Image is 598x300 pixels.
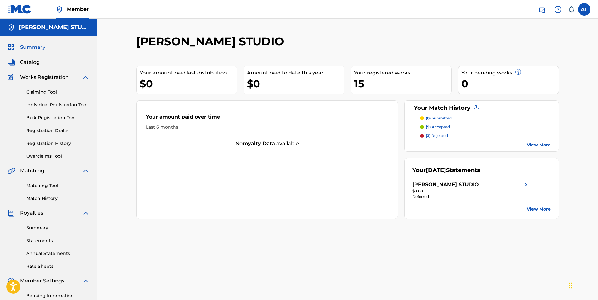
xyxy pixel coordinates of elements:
img: Works Registration [8,74,16,81]
span: ? [516,69,521,74]
div: Widget de chat [567,270,598,300]
a: Matching Tool [26,182,89,189]
img: Matching [8,167,15,175]
a: [PERSON_NAME] STUDIOright chevron icon$0.00Deferred [412,181,530,200]
div: Help [552,3,564,16]
div: 0 [461,77,559,91]
div: Your pending works [461,69,559,77]
img: MLC Logo [8,5,32,14]
span: Member Settings [20,277,64,285]
div: Arrastrar [569,276,572,295]
img: Top Rightsholder [56,6,63,13]
a: Registration History [26,140,89,147]
span: Summary [20,43,45,51]
span: [DATE] [426,167,446,174]
img: right chevron icon [522,181,530,188]
a: Annual Statements [26,250,89,257]
div: Amount paid to date this year [247,69,344,77]
div: Notifications [568,6,574,13]
span: (3) [426,133,430,138]
div: $0 [140,77,237,91]
a: View More [527,206,551,212]
a: Claiming Tool [26,89,89,95]
a: Individual Registration Tool [26,102,89,108]
p: accepted [426,124,450,130]
div: No available [137,140,398,147]
img: expand [82,209,89,217]
strong: royalty data [243,140,275,146]
a: Public Search [535,3,548,16]
p: submitted [426,115,452,121]
img: expand [82,74,89,81]
h2: [PERSON_NAME] STUDIO [136,34,287,48]
img: help [554,6,562,13]
a: Banking Information [26,292,89,299]
div: $0 [247,77,344,91]
span: (9) [426,125,431,129]
div: $0.00 [412,188,530,194]
span: Royalties [20,209,43,217]
div: Your registered works [354,69,451,77]
img: Summary [8,43,15,51]
a: SummarySummary [8,43,45,51]
a: Match History [26,195,89,202]
span: Member [67,6,89,13]
img: expand [82,277,89,285]
a: CatalogCatalog [8,58,40,66]
img: Accounts [8,24,15,31]
div: 15 [354,77,451,91]
a: View More [527,142,551,148]
div: Your amount paid last distribution [140,69,237,77]
p: rejected [426,133,448,139]
a: Rate Sheets [26,263,89,270]
a: (3) rejected [420,133,551,139]
img: Royalties [8,209,15,217]
a: Bulk Registration Tool [26,114,89,121]
h5: NORA STUDIO [19,24,89,31]
a: Statements [26,237,89,244]
span: ? [474,104,479,109]
div: Your amount paid over time [146,113,389,124]
iframe: Chat Widget [567,270,598,300]
a: Overclaims Tool [26,153,89,160]
img: search [538,6,545,13]
span: Catalog [20,58,40,66]
span: (0) [426,116,431,120]
img: Member Settings [8,277,15,285]
span: Matching [20,167,44,175]
div: User Menu [578,3,590,16]
div: Deferred [412,194,530,200]
div: Last 6 months [146,124,389,130]
a: (9) accepted [420,124,551,130]
img: Catalog [8,58,15,66]
div: [PERSON_NAME] STUDIO [412,181,479,188]
div: Your Statements [412,166,480,175]
img: expand [82,167,89,175]
a: Registration Drafts [26,127,89,134]
span: Works Registration [20,74,69,81]
div: Your Match History [412,104,551,112]
a: (0) submitted [420,115,551,121]
a: Summary [26,225,89,231]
